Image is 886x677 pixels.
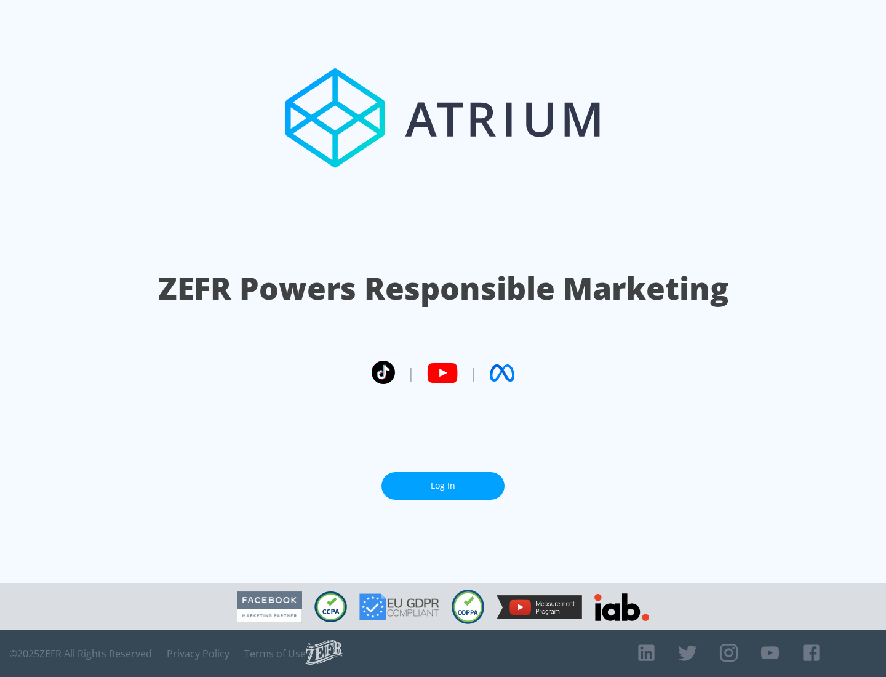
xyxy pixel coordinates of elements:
img: CCPA Compliant [314,591,347,622]
img: Facebook Marketing Partner [237,591,302,623]
img: IAB [594,593,649,621]
h1: ZEFR Powers Responsible Marketing [158,267,728,310]
a: Terms of Use [244,647,306,660]
img: GDPR Compliant [359,593,439,620]
img: YouTube Measurement Program [497,595,582,619]
a: Privacy Policy [167,647,229,660]
span: | [407,364,415,382]
span: © 2025 ZEFR All Rights Reserved [9,647,152,660]
span: | [470,364,477,382]
img: COPPA Compliant [452,590,484,624]
a: Log In [381,472,505,500]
